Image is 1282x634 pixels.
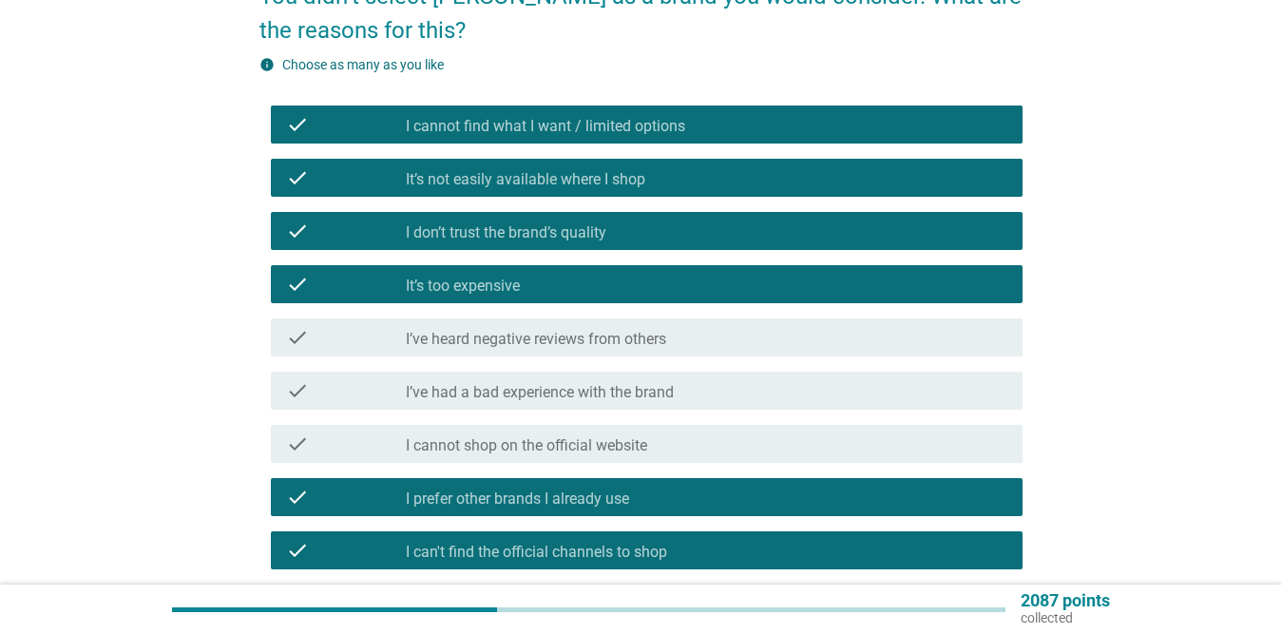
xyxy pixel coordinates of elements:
[406,330,666,349] label: I’ve heard negative reviews from others
[286,220,309,242] i: check
[286,273,309,296] i: check
[286,166,309,189] i: check
[406,223,606,242] label: I don’t trust the brand’s quality
[406,170,645,189] label: It’s not easily available where I shop
[286,539,309,562] i: check
[259,57,275,72] i: info
[286,326,309,349] i: check
[406,490,629,509] label: I prefer other brands I already use
[1021,592,1110,609] p: 2087 points
[406,277,520,296] label: It’s too expensive
[286,432,309,455] i: check
[406,543,667,562] label: I can't find the official channels to shop
[1021,609,1110,626] p: collected
[282,57,444,72] label: Choose as many as you like
[406,117,685,136] label: I cannot find what I want / limited options
[286,486,309,509] i: check
[286,379,309,402] i: check
[406,383,674,402] label: I’ve had a bad experience with the brand
[286,113,309,136] i: check
[406,436,647,455] label: I cannot shop on the official website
